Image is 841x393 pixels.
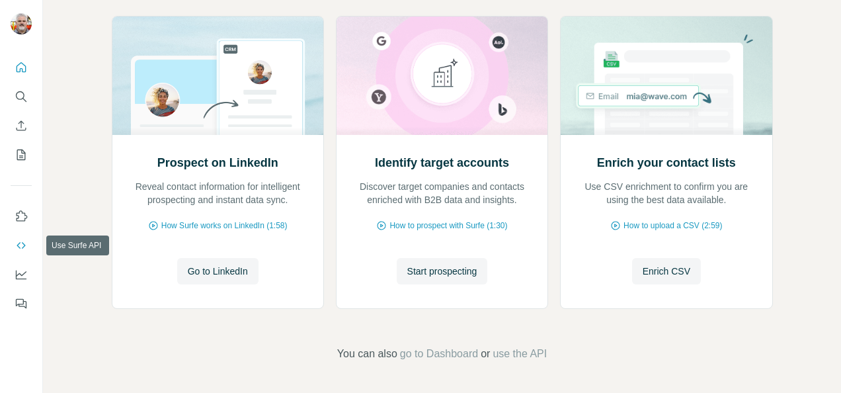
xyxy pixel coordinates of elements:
h2: Identify target accounts [375,153,509,172]
span: Enrich CSV [643,265,690,278]
button: Enrich CSV [632,258,701,284]
img: Identify target accounts [336,17,548,135]
button: Search [11,85,32,109]
button: Start prospecting [397,258,488,284]
button: Enrich CSV [11,114,32,138]
span: Go to LinkedIn [188,265,248,278]
span: You can also [337,346,397,362]
p: Discover target companies and contacts enriched with B2B data and insights. [350,180,534,206]
button: Use Surfe API [11,234,32,257]
span: How Surfe works on LinkedIn (1:58) [161,220,288,232]
button: Use Surfe on LinkedIn [11,204,32,228]
p: Reveal contact information for intelligent prospecting and instant data sync. [126,180,310,206]
button: Feedback [11,292,32,316]
img: Enrich your contact lists [560,17,772,135]
span: How to upload a CSV (2:59) [623,220,722,232]
button: My lists [11,143,32,167]
h2: Prospect on LinkedIn [157,153,278,172]
p: Use CSV enrichment to confirm you are using the best data available. [574,180,758,206]
button: Quick start [11,56,32,79]
button: go to Dashboard [400,346,478,362]
button: Dashboard [11,263,32,286]
img: Prospect on LinkedIn [112,17,324,135]
button: Go to LinkedIn [177,258,259,284]
span: or [481,346,490,362]
span: How to prospect with Surfe (1:30) [389,220,507,232]
h2: Enrich your contact lists [597,153,736,172]
button: use the API [493,346,547,362]
img: Avatar [11,13,32,34]
span: Start prospecting [407,265,477,278]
